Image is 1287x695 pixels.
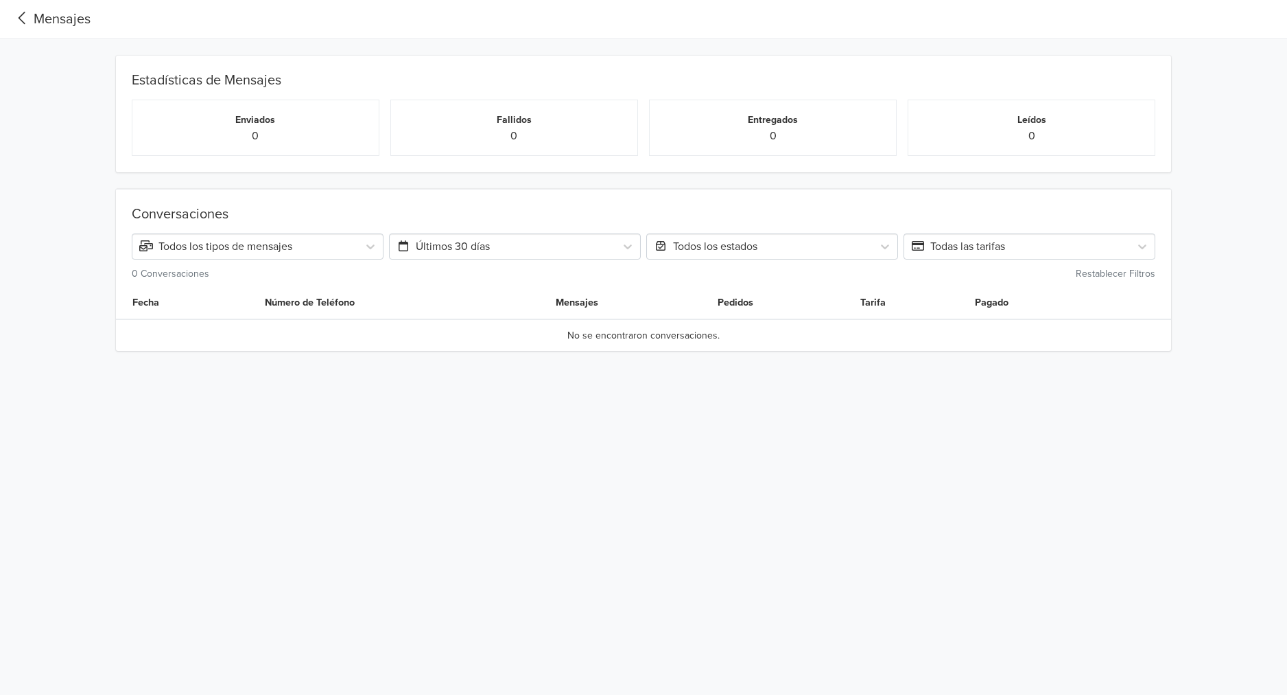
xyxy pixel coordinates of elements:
th: Fecha [116,287,257,319]
span: Todos los tipos de mensajes [139,240,292,253]
p: 0 [661,128,885,144]
th: Número de Teléfono [257,287,547,319]
span: Últimos 30 días [397,240,490,253]
th: Tarifa [852,287,967,319]
small: 0 Conversaciones [132,268,209,280]
small: Leídos [1017,114,1046,126]
span: Todos los estados [654,240,757,253]
span: No se encontraron conversaciones. [567,328,720,343]
small: Restablecer Filtros [1076,268,1155,280]
th: Pedidos [709,287,852,319]
p: 0 [402,128,626,144]
a: Mensajes [11,9,91,30]
span: Todas las tarifas [911,240,1005,253]
small: Enviados [235,114,275,126]
small: Fallidos [497,114,532,126]
div: Estadísticas de Mensajes [126,56,1161,94]
th: Pagado [967,287,1104,319]
th: Mensajes [547,287,709,319]
div: Conversaciones [132,206,1155,228]
small: Entregados [748,114,798,126]
p: 0 [919,128,1144,144]
p: 0 [143,128,368,144]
